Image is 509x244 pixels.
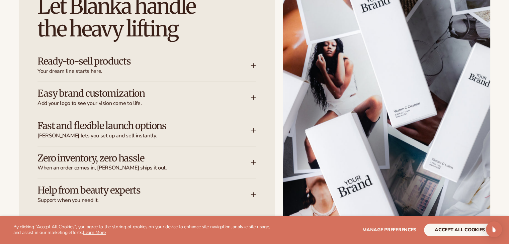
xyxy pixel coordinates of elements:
[37,185,231,196] h3: Help from beauty experts
[37,100,251,107] span: Add your logo to see your vision come to life.
[424,224,496,236] button: accept all cookies
[83,229,106,236] a: Learn More
[37,68,251,75] span: Your dream line starts here.
[37,56,231,67] h3: Ready-to-sell products
[37,197,251,204] span: Support when you need it.
[37,88,231,99] h3: Easy brand customization
[37,121,231,131] h3: Fast and flexible launch options
[486,221,502,237] div: Open Intercom Messenger
[37,132,251,139] span: [PERSON_NAME] lets you set up and sell instantly.
[13,224,277,236] p: By clicking "Accept All Cookies", you agree to the storing of cookies on your device to enhance s...
[37,153,231,163] h3: Zero inventory, zero hassle
[362,224,416,236] button: Manage preferences
[362,227,416,233] span: Manage preferences
[37,164,251,171] span: When an order comes in, [PERSON_NAME] ships it out.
